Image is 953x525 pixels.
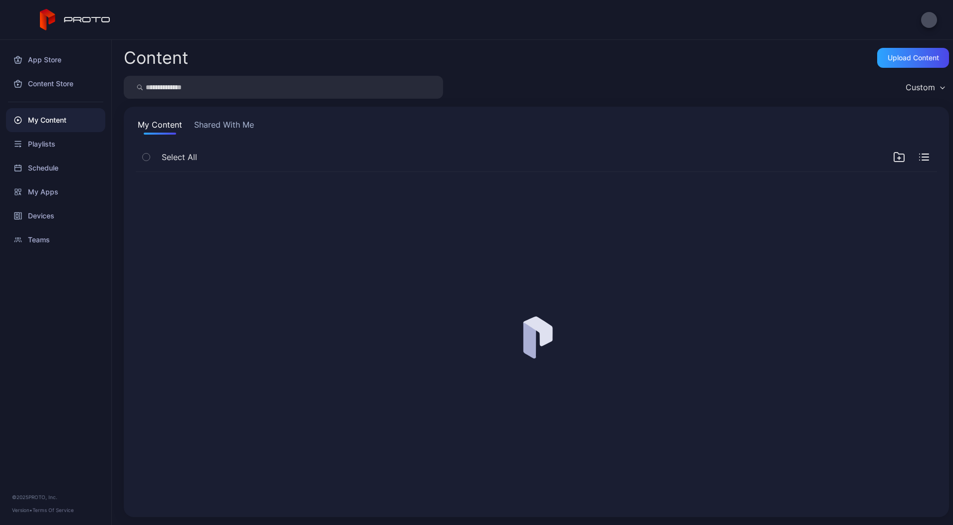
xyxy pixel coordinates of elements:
[6,180,105,204] a: My Apps
[162,151,197,163] span: Select All
[901,76,949,99] button: Custom
[192,119,256,135] button: Shared With Me
[136,119,184,135] button: My Content
[12,507,32,513] span: Version •
[6,132,105,156] a: Playlists
[906,82,935,92] div: Custom
[6,108,105,132] a: My Content
[6,48,105,72] a: App Store
[6,228,105,252] a: Teams
[124,49,188,66] div: Content
[6,204,105,228] a: Devices
[888,54,939,62] div: Upload Content
[32,507,74,513] a: Terms Of Service
[6,156,105,180] a: Schedule
[877,48,949,68] button: Upload Content
[12,493,99,501] div: © 2025 PROTO, Inc.
[6,72,105,96] a: Content Store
